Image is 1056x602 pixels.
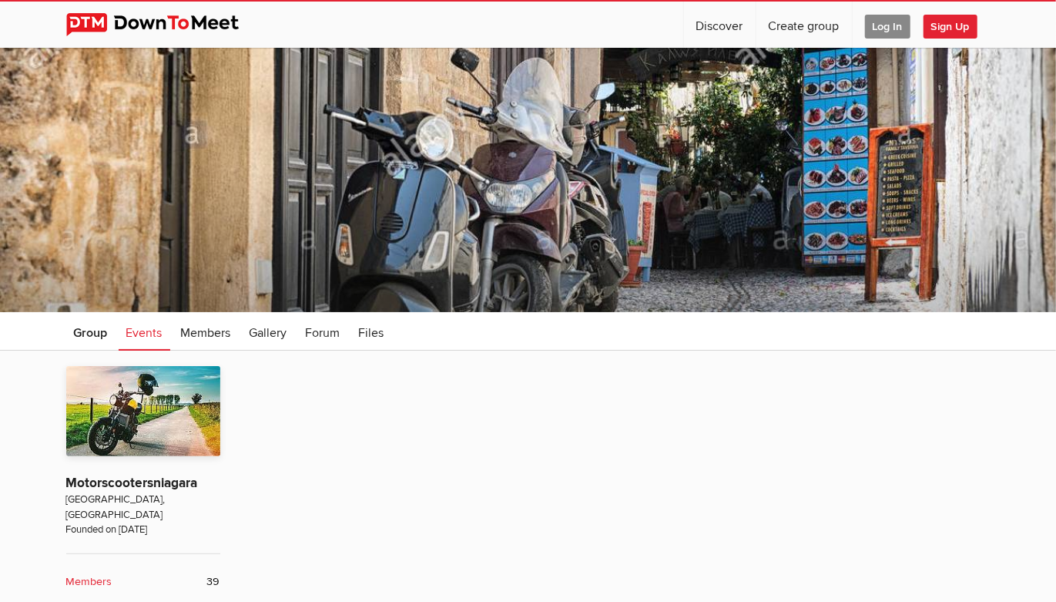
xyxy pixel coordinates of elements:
span: Founded on [DATE] [66,523,220,537]
span: Events [126,325,163,341]
span: Gallery [250,325,287,341]
a: Events [119,312,170,351]
a: Files [351,312,392,351]
a: Gallery [242,312,295,351]
span: [GEOGRAPHIC_DATA], [GEOGRAPHIC_DATA] [66,493,220,523]
a: Members 39 [66,573,220,590]
span: Files [359,325,384,341]
a: Log In [853,2,923,48]
span: Sign Up [924,15,977,39]
a: Sign Up [924,2,990,48]
b: Members [66,573,112,590]
a: Motorscootersniagara [66,475,198,491]
span: Members [181,325,231,341]
span: Group [74,325,108,341]
a: Members [173,312,239,351]
a: Group [66,312,116,351]
a: Forum [298,312,348,351]
span: 39 [207,573,220,590]
span: Forum [306,325,340,341]
a: Discover [684,2,756,48]
span: Log In [865,15,910,39]
img: Motorscootersniagara [66,366,220,456]
img: DownToMeet [66,13,263,36]
a: Create group [756,2,852,48]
